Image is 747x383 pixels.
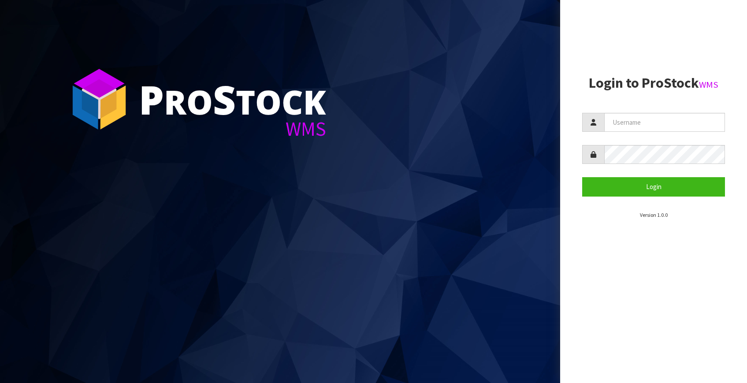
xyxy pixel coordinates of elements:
small: WMS [699,79,718,90]
div: ro tock [139,79,326,119]
span: S [213,72,236,126]
small: Version 1.0.0 [640,212,668,218]
span: P [139,72,164,126]
button: Login [582,177,725,196]
img: ProStock Cube [66,66,132,132]
h2: Login to ProStock [582,75,725,91]
div: WMS [139,119,326,139]
input: Username [604,113,725,132]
